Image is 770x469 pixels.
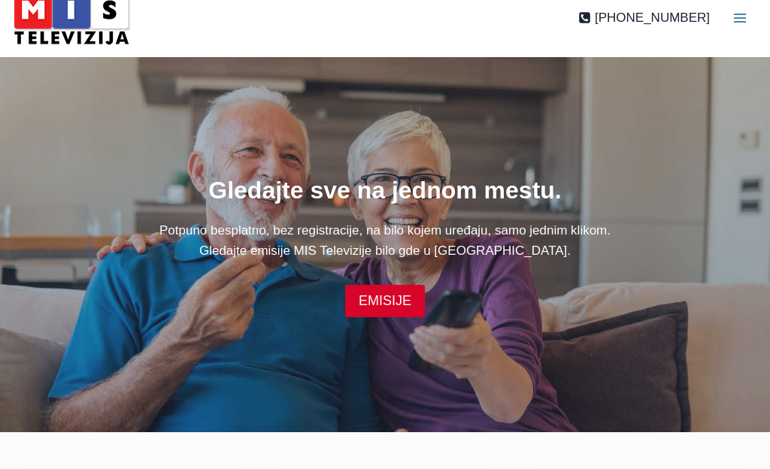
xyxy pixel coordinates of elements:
p: Potpuno besplatno, bez registracije, na bilo kojem uređaju, samo jednim klikom. Gledajte emisije ... [18,220,752,261]
a: EMISIJE [345,285,425,317]
h1: Gledajte sve na jednom mestu. [18,172,752,208]
a: [PHONE_NUMBER] [578,8,710,28]
span: [PHONE_NUMBER] [595,8,710,28]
